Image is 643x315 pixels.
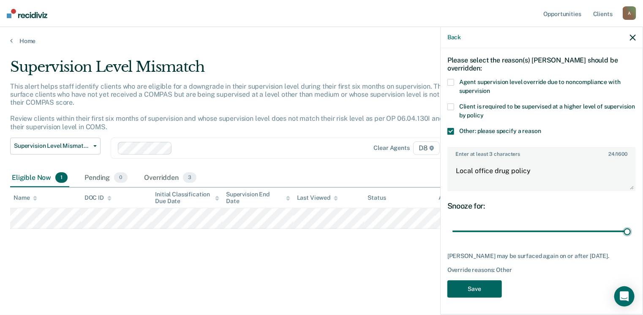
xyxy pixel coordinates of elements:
[114,172,127,183] span: 0
[10,58,493,82] div: Supervision Level Mismatch
[459,79,621,94] span: Agent supervision level override due to noncompliance with supervision
[374,144,410,152] div: Clear agents
[368,194,386,201] div: Status
[143,169,199,187] div: Overridden
[84,194,112,201] div: DOC ID
[448,159,635,190] textarea: Local office drug policy
[10,82,480,131] p: This alert helps staff identify clients who are eligible for a downgrade in their supervision lev...
[447,201,636,211] div: Snooze for:
[14,142,90,149] span: Supervision Level Mismatch
[10,169,69,187] div: Eligible Now
[614,286,635,307] div: Open Intercom Messenger
[448,148,635,157] label: Enter at least 3 characters
[226,191,290,205] div: Supervision End Date
[459,103,635,119] span: Client is required to be supervised at a higher level of supervision by policy
[447,280,502,298] button: Save
[155,191,219,205] div: Initial Classification Due Date
[7,9,47,18] img: Recidiviz
[447,266,636,274] div: Override reasons: Other
[55,172,68,183] span: 1
[608,151,615,157] span: 24
[10,37,633,45] a: Home
[623,6,636,20] div: A
[413,141,440,155] span: D8
[14,194,37,201] div: Name
[447,34,461,41] button: Back
[439,194,478,201] div: Assigned to
[459,128,541,134] span: Other: please specify a reason
[183,172,196,183] span: 3
[297,194,338,201] div: Last Viewed
[608,151,627,157] span: / 1600
[447,49,636,79] div: Please select the reason(s) [PERSON_NAME] should be overridden:
[83,169,129,187] div: Pending
[447,253,636,260] div: [PERSON_NAME] may be surfaced again on or after [DATE].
